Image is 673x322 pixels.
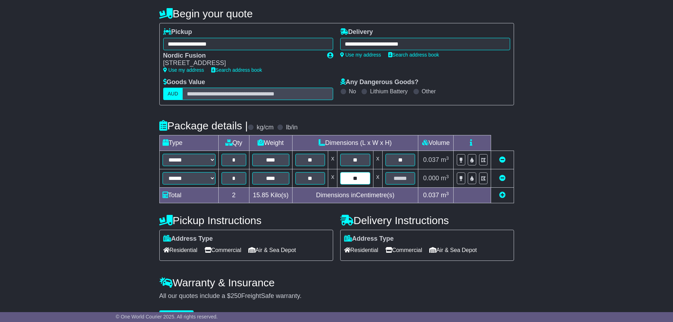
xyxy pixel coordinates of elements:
sup: 3 [446,156,449,161]
h4: Begin your quote [159,8,514,19]
label: lb/in [286,124,297,131]
td: Volume [418,135,454,151]
a: Search address book [211,67,262,73]
span: Residential [344,245,378,256]
td: Dimensions (L x W x H) [292,135,418,151]
span: © One World Courier 2025. All rights reserved. [116,314,218,320]
span: 15.85 [253,192,269,199]
sup: 3 [446,191,449,196]
span: 0.037 [423,156,439,163]
td: Weight [249,135,292,151]
span: Residential [163,245,197,256]
td: Type [159,135,218,151]
label: Address Type [344,235,394,243]
td: Total [159,188,218,203]
label: Pickup [163,28,192,36]
span: Commercial [205,245,241,256]
td: Dimensions in Centimetre(s) [292,188,418,203]
h4: Pickup Instructions [159,215,333,226]
td: x [328,151,337,169]
span: m [441,192,449,199]
span: 0.000 [423,175,439,182]
span: m [441,156,449,163]
label: Goods Value [163,78,205,86]
div: Nordic Fusion [163,52,320,60]
td: Kilo(s) [249,188,292,203]
td: Qty [218,135,249,151]
span: 250 [231,292,241,299]
label: Delivery [340,28,373,36]
td: 2 [218,188,249,203]
label: Address Type [163,235,213,243]
td: x [328,169,337,188]
a: Use my address [163,67,204,73]
a: Remove this item [499,156,506,163]
a: Remove this item [499,175,506,182]
label: No [349,88,356,95]
span: Air & Sea Depot [429,245,477,256]
label: kg/cm [256,124,273,131]
a: Search address book [388,52,439,58]
span: Commercial [385,245,422,256]
td: x [373,169,382,188]
sup: 3 [446,174,449,179]
label: Other [422,88,436,95]
span: Air & Sea Depot [248,245,296,256]
h4: Package details | [159,120,248,131]
span: m [441,175,449,182]
div: All our quotes include a $ FreightSafe warranty. [159,292,514,300]
h4: Delivery Instructions [340,215,514,226]
a: Add new item [499,192,506,199]
label: Lithium Battery [370,88,408,95]
label: AUD [163,88,183,100]
label: Any Dangerous Goods? [340,78,419,86]
a: Use my address [340,52,381,58]
h4: Warranty & Insurance [159,277,514,288]
span: 0.037 [423,192,439,199]
td: x [373,151,382,169]
div: [STREET_ADDRESS] [163,59,320,67]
